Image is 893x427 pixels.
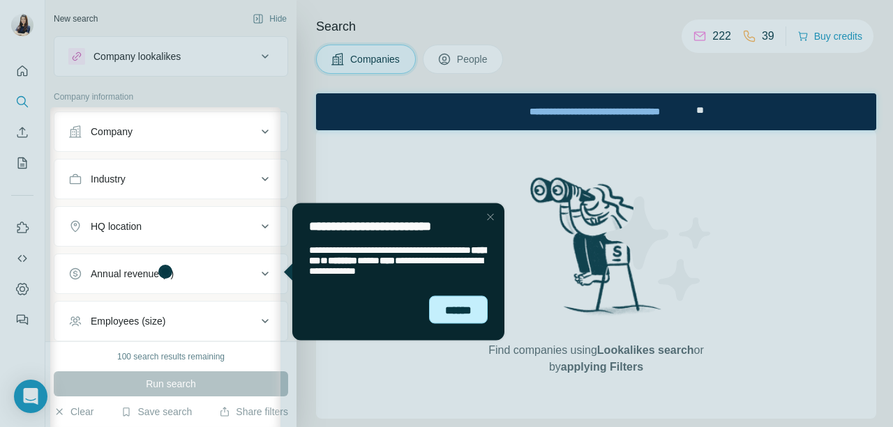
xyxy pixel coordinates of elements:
div: Company [91,125,133,139]
div: Industry [91,172,126,186]
button: Employees (size) [54,304,287,338]
button: Clear [54,405,93,419]
div: 100 search results remaining [117,350,225,363]
button: Save search [121,405,192,419]
div: HQ location [91,219,142,233]
button: Industry [54,162,287,196]
div: Annual revenue ($) [91,267,174,281]
button: HQ location [54,210,287,243]
iframe: Tooltip [280,201,507,343]
button: Annual revenue ($) [54,257,287,290]
div: Employees (size) [91,314,165,328]
button: Company [54,115,287,148]
div: Upgrade plan for full access to Surfe [180,3,377,33]
button: Share filters [219,405,288,419]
